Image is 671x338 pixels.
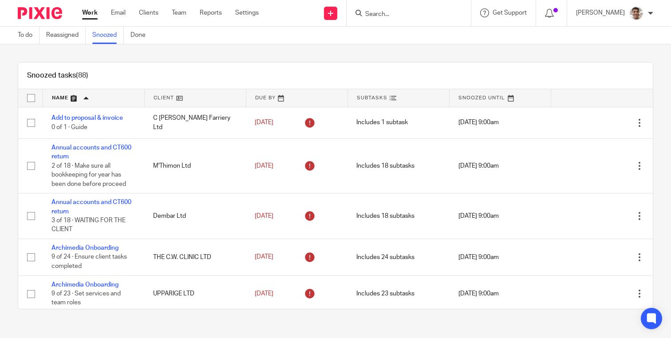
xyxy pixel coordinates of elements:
[144,193,246,239] td: Dembar Ltd
[255,213,273,219] span: [DATE]
[458,213,499,219] span: [DATE] 9:00am
[51,124,87,130] span: 0 of 1 · Guide
[493,10,527,16] span: Get Support
[51,282,118,288] a: Archimedia Onboarding
[76,72,88,79] span: (88)
[629,6,643,20] img: PXL_20240409_141816916.jpg
[356,254,414,260] span: Includes 24 subtasks
[356,120,408,126] span: Includes 1 subtask
[144,138,246,193] td: M'Thimon Ltd
[458,163,499,169] span: [DATE] 9:00am
[51,115,123,121] a: Add to proposal & invoice
[144,275,246,312] td: UPPARIGE LTD
[255,120,273,126] span: [DATE]
[458,291,499,297] span: [DATE] 9:00am
[200,8,222,17] a: Reports
[144,107,246,138] td: C [PERSON_NAME] Farriery Ltd
[356,163,414,169] span: Includes 18 subtasks
[458,120,499,126] span: [DATE] 9:00am
[46,27,86,44] a: Reassigned
[51,199,131,214] a: Annual accounts and CT600 return
[111,8,126,17] a: Email
[27,71,88,80] h1: Snoozed tasks
[235,8,259,17] a: Settings
[51,254,127,270] span: 9 of 24 · Ensure client tasks completed
[576,8,625,17] p: [PERSON_NAME]
[51,291,121,306] span: 9 of 23 · Set services and team roles
[18,27,39,44] a: To do
[356,213,414,219] span: Includes 18 subtasks
[364,11,444,19] input: Search
[172,8,186,17] a: Team
[130,27,152,44] a: Done
[356,291,414,297] span: Includes 23 subtasks
[51,163,126,187] span: 2 of 18 · Make sure all bookkeeping for year has been done before proceed
[255,163,273,169] span: [DATE]
[139,8,158,17] a: Clients
[144,239,246,275] td: THE C.W. CLINIC LTD
[92,27,124,44] a: Snoozed
[82,8,98,17] a: Work
[51,217,126,233] span: 3 of 18 · WAITING FOR THE CLIENT
[255,291,273,297] span: [DATE]
[51,245,118,251] a: Archimedia Onboarding
[51,145,131,160] a: Annual accounts and CT600 return
[18,7,62,19] img: Pixie
[357,95,387,100] span: Subtasks
[458,254,499,260] span: [DATE] 9:00am
[255,254,273,260] span: [DATE]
